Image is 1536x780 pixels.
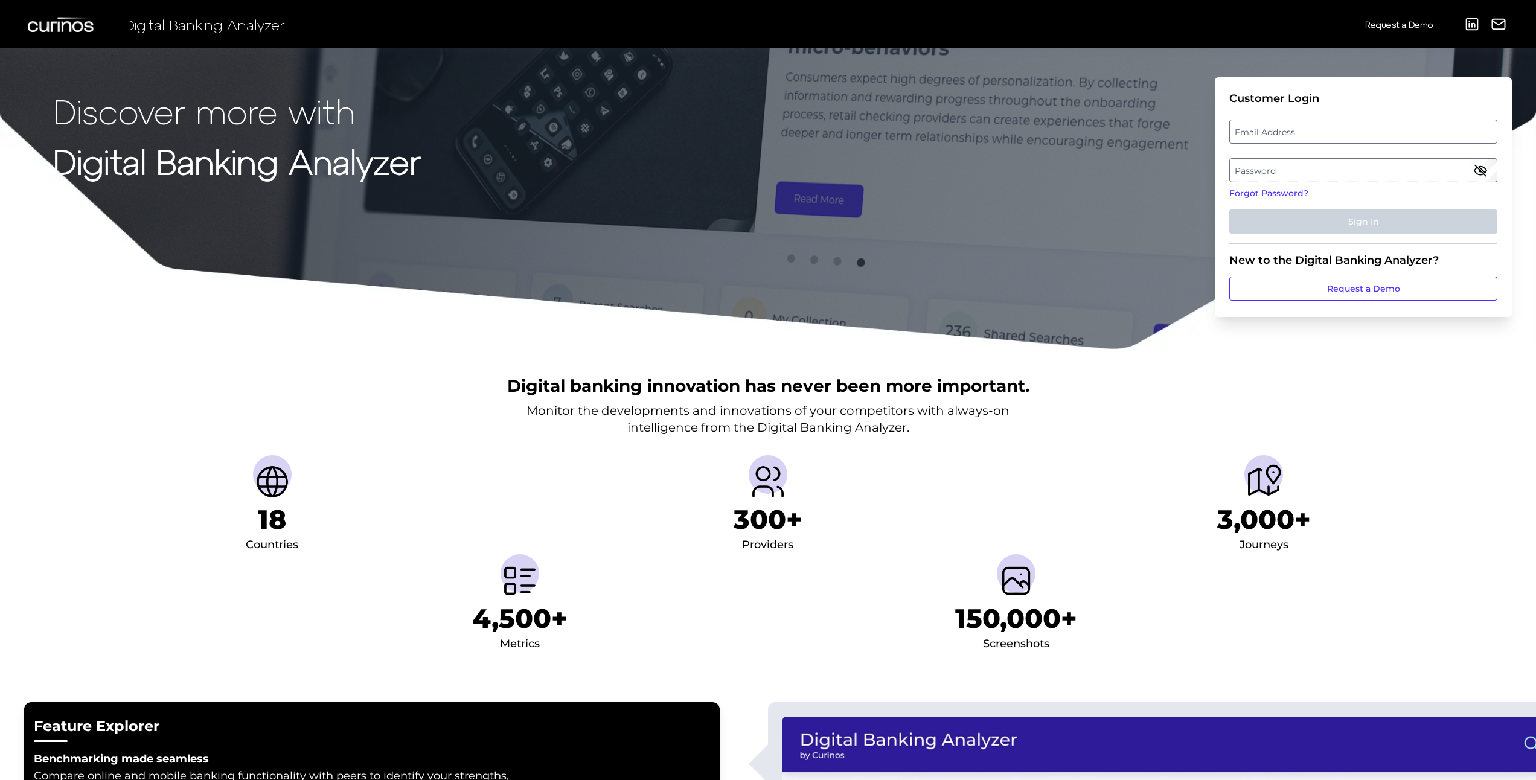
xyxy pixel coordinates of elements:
[34,752,209,766] strong: Benchmarking made seamless
[501,561,539,600] img: Metrics
[1230,159,1496,181] label: Password
[53,92,421,130] p: Discover more with
[34,717,710,737] h2: Feature Explorer
[1229,277,1497,301] a: Request a Demo
[28,17,95,32] img: Curinos
[955,603,1077,635] h1: 150,000+
[1229,92,1497,105] div: Customer Login
[53,141,421,181] strong: Digital Banking Analyzer
[472,603,568,635] h1: 4,500+
[124,16,285,33] span: Digital Banking Analyzer
[1244,462,1283,501] img: Journeys
[734,503,802,535] h1: 300+
[983,635,1049,654] div: Screenshots
[742,535,793,555] div: Providers
[1230,121,1496,142] label: Email Address
[507,374,1029,397] h2: Digital banking innovation has never been more important.
[246,535,298,555] div: Countries
[1365,19,1433,30] span: Request a Demo
[1217,503,1311,535] h1: 3,000+
[258,503,286,535] h1: 18
[500,635,540,654] div: Metrics
[526,402,1010,436] p: Monitor the developments and innovations of your competitors with always-on intelligence from the...
[997,561,1035,600] img: Screenshots
[1229,254,1497,267] div: New to the Digital Banking Analyzer?
[1365,14,1433,34] a: Request a Demo
[1229,187,1497,200] a: Forgot Password?
[1229,209,1497,234] button: Sign In
[253,462,292,501] img: Countries
[749,462,787,501] img: Providers
[1240,535,1288,555] div: Journeys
